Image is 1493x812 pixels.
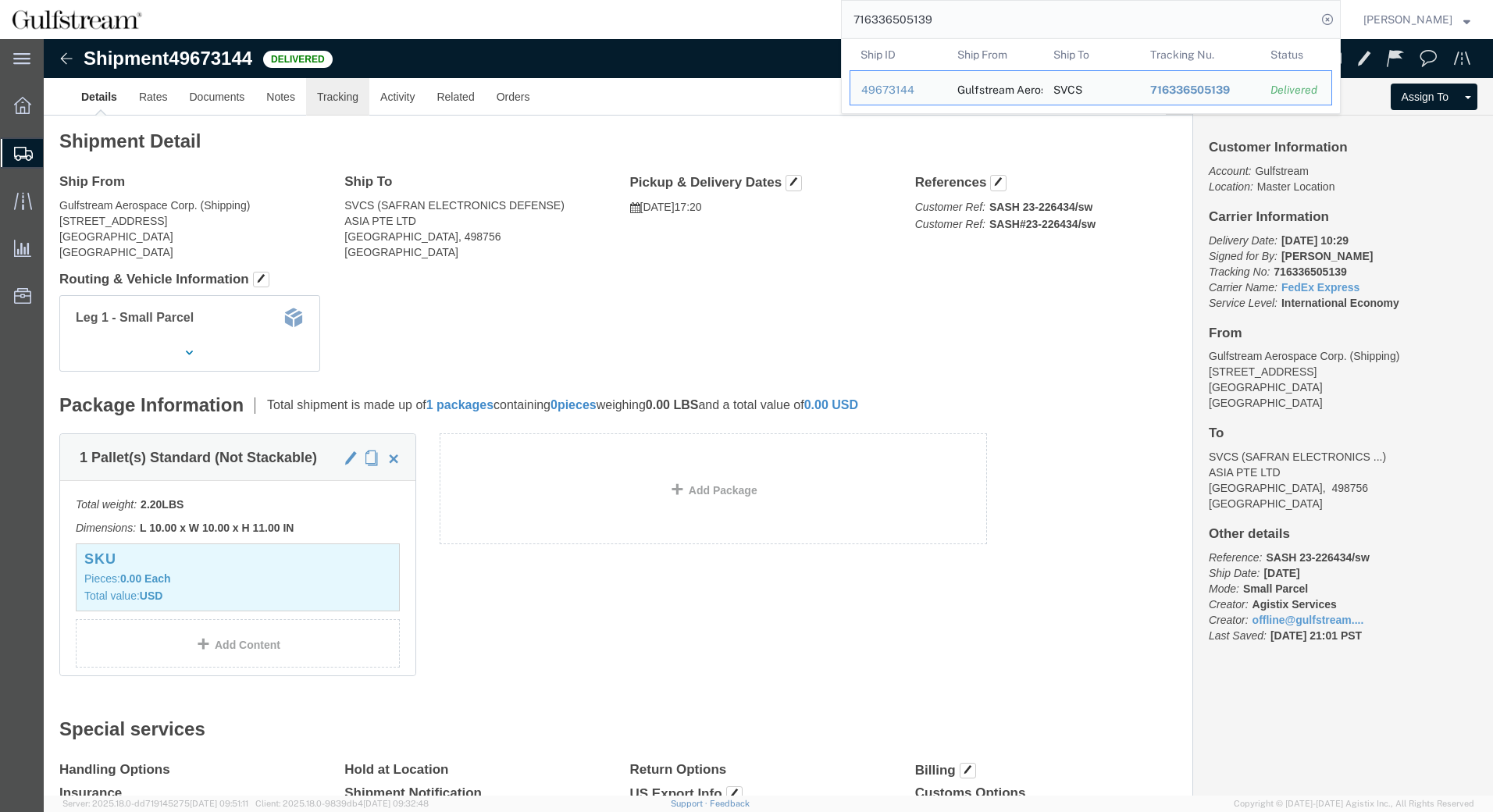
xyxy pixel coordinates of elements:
[255,799,429,808] span: Client: 2025.18.0-9839db4
[842,1,1317,38] input: Search for shipment number, reference number
[671,799,710,808] a: Support
[62,799,248,808] span: Server: 2025.18.0-dd719145275
[946,39,1043,70] th: Ship From
[710,799,750,808] a: Feedback
[1053,71,1082,105] div: SVCS
[850,39,946,70] th: Ship ID
[1139,39,1260,70] th: Tracking Nu.
[1363,11,1452,28] span: Chase Cameron
[1150,84,1230,96] span: 716336505139
[363,799,429,808] span: [DATE] 09:32:48
[1363,10,1471,29] button: [PERSON_NAME]
[1260,39,1332,70] th: Status
[861,82,935,98] div: 49673144
[11,8,143,31] img: logo
[1042,39,1139,70] th: Ship To
[1270,82,1320,98] div: Delivered
[957,71,1032,105] div: Gulfstream Aerospace Corp.
[44,39,1493,796] iframe: FS Legacy Container
[850,39,1340,113] table: Search Results
[1150,82,1249,98] div: 716336505139
[1234,797,1474,810] span: Copyright © [DATE]-[DATE] Agistix Inc., All Rights Reserved
[190,799,248,808] span: [DATE] 09:51:11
